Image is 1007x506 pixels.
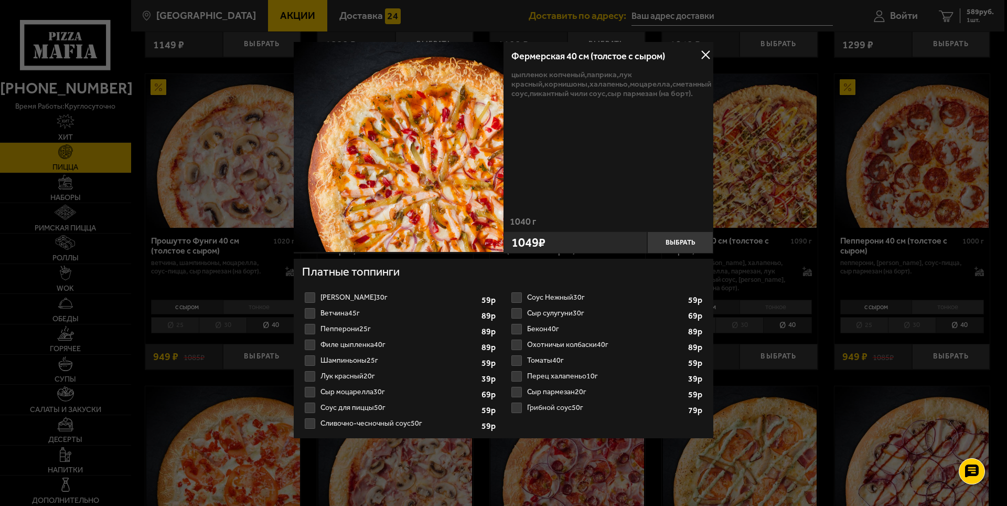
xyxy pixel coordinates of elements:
strong: 89 р [688,328,705,336]
li: Томаты [509,353,705,368]
li: Соус для пиццы [302,400,498,416]
label: Соус Нежный 30г [509,290,705,305]
div: 1040 г [504,217,713,231]
strong: 59 р [481,359,498,367]
h4: Платные топпинги [302,264,705,283]
label: Пепперони 25г [302,321,498,337]
li: Лук красный [302,368,498,384]
li: Сыр пармезан [509,384,705,400]
label: Перец халапеньо 10г [509,368,705,384]
label: Филе цыпленка 40г [302,337,498,353]
li: Грибной соус [509,400,705,416]
li: Сыр моцарелла [302,384,498,400]
strong: 59 р [481,296,498,304]
strong: 69 р [481,391,498,399]
strong: 39 р [688,375,705,383]
span: 1049 ₽ [511,236,545,249]
strong: 89 р [481,312,498,320]
strong: 59 р [481,406,498,415]
label: Ветчина 45г [302,305,498,321]
button: Выбрать [647,231,713,254]
h3: Фермерская 40 см (толстое с сыром) [511,51,705,61]
li: Сыр сулугуни [509,305,705,321]
li: Бекон [509,321,705,337]
li: Шампиньоны [302,353,498,368]
strong: 39 р [481,375,498,383]
strong: 89 р [481,328,498,336]
label: Сыр пармезан 20г [509,384,705,400]
label: Охотничьи колбаски 40г [509,337,705,353]
strong: 79 р [688,406,705,415]
strong: 59 р [688,359,705,367]
label: Грибной соус 50г [509,400,705,416]
li: Охотничьи колбаски [509,337,705,353]
p: цыпленок копченый, паприка, лук красный, корнишоны, халапеньо, моцарелла, сметанный соус, пикантн... [511,70,705,98]
label: Сыр моцарелла 30г [302,384,498,400]
label: Сливочно-чесночный соус 50г [302,416,498,431]
li: Пепперони [302,321,498,337]
li: Филе цыпленка [302,337,498,353]
strong: 59 р [688,296,705,304]
label: Бекон 40г [509,321,705,337]
label: Сыр сулугуни 30г [509,305,705,321]
img: Фермерская 40 см (толстое с сыром) [294,42,504,252]
label: Лук красный 20г [302,368,498,384]
li: Соус Нежный [509,290,705,305]
strong: 69 р [688,312,705,320]
li: Сливочно-чесночный соус [302,416,498,431]
label: Томаты 40г [509,353,705,368]
strong: 59 р [481,422,498,430]
label: Шампиньоны 25г [302,353,498,368]
label: [PERSON_NAME] 30г [302,290,498,305]
li: Перец халапеньо [509,368,705,384]
label: Соус для пиццы 50г [302,400,498,416]
strong: 59 р [688,391,705,399]
li: Соус Деликатес [302,290,498,305]
strong: 89 р [688,343,705,352]
strong: 89 р [481,343,498,352]
li: Ветчина [302,305,498,321]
